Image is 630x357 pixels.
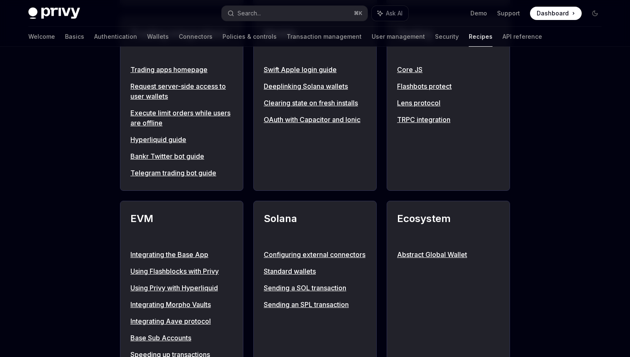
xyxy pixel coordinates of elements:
a: Sending an SPL transaction [264,300,366,310]
a: Base Sub Accounts [130,333,233,343]
a: Standard wallets [264,266,366,276]
button: Ask AI [372,6,408,21]
a: Authentication [94,27,137,47]
a: Dashboard [530,7,582,20]
a: Using Flashblocks with Privy [130,266,233,276]
a: Telegram trading bot guide [130,168,233,178]
a: TRPC integration [397,115,500,125]
a: Connectors [179,27,212,47]
div: Search... [237,8,261,18]
a: Lens protocol [397,98,500,108]
a: Swift Apple login guide [264,65,366,75]
a: OAuth with Capacitor and Ionic [264,115,366,125]
a: Security [435,27,459,47]
a: Transaction management [287,27,362,47]
a: Abstract Global Wallet [397,250,500,260]
a: Integrating the Base App [130,250,233,260]
a: Configuring external connectors [264,250,366,260]
a: API reference [502,27,542,47]
a: Core JS [397,65,500,75]
a: Wallets [147,27,169,47]
button: Toggle dark mode [588,7,602,20]
img: dark logo [28,7,80,19]
span: Ask AI [386,9,402,17]
a: Welcome [28,27,55,47]
a: Sending a SOL transaction [264,283,366,293]
span: Dashboard [537,9,569,17]
span: ⌘ K [354,10,362,17]
a: User management [372,27,425,47]
a: Hyperliquid guide [130,135,233,145]
a: Basics [65,27,84,47]
a: Policies & controls [222,27,277,47]
a: Trading apps homepage [130,65,233,75]
a: Integrating Morpho Vaults [130,300,233,310]
a: Recipes [469,27,492,47]
h2: Solana [264,211,366,241]
a: Flashbots protect [397,81,500,91]
h2: Ecosystem [397,211,500,241]
a: Deeplinking Solana wallets [264,81,366,91]
a: Execute limit orders while users are offline [130,108,233,128]
a: Request server-side access to user wallets [130,81,233,101]
a: Demo [470,9,487,17]
a: Support [497,9,520,17]
button: Search...⌘K [222,6,367,21]
h2: EVM [130,211,233,241]
a: Clearing state on fresh installs [264,98,366,108]
a: Bankr Twitter bot guide [130,151,233,161]
a: Integrating Aave protocol [130,316,233,326]
a: Using Privy with Hyperliquid [130,283,233,293]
